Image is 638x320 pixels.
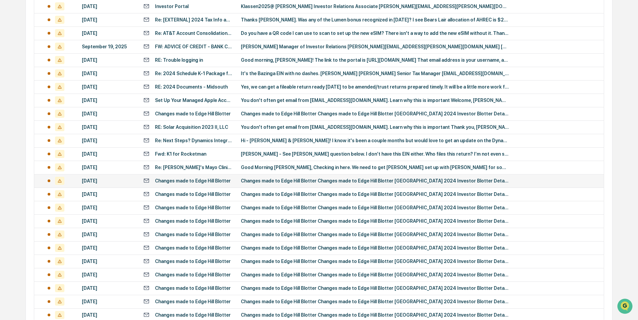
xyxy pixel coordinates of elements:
div: Start new chat [23,51,110,58]
div: [DATE] [82,218,135,224]
p: How can we help? [7,14,122,25]
div: [PERSON_NAME] - See [PERSON_NAME] question below. I don’t have this EIN either. Who files this re... [241,151,509,157]
div: [DATE] [82,138,135,143]
div: Changes made to Edge Hill Blotter Changes made to Edge Hill Blotter [GEOGRAPHIC_DATA] 2024 Invest... [241,218,509,224]
div: Changes made to Edge Hill Blotter [155,312,231,318]
div: [DATE] [82,98,135,103]
div: [DATE] [82,124,135,130]
div: [DATE] [82,4,135,9]
div: RE: Solar Acquisition 2023 II, LLC [155,124,228,130]
div: Do you have a QR code I can use to scan to set up the new eSIM? There isn't a way to add the new ... [241,31,509,36]
a: 🔎Data Lookup [4,95,45,107]
div: Hi - [PERSON_NAME] & [PERSON_NAME]! I know it's been a couple months but would love to get an upd... [241,138,509,143]
div: [DATE] [82,84,135,90]
div: [DATE] [82,31,135,36]
div: 🔎 [7,98,12,103]
div: Re: 2024 Schedule K-1 Package from [PERSON_NAME] INVESTMENTS LLC SERIES F [155,71,233,76]
div: 🗄️ [49,85,54,91]
div: You don't often get email from [EMAIL_ADDRESS][DOMAIN_NAME]. Learn why this is important Welcome,... [241,98,509,103]
div: Changes made to Edge Hill Blotter [155,218,231,224]
div: Changes made to Edge Hill Blotter Changes made to Edge Hill Blotter [GEOGRAPHIC_DATA] 2024 Invest... [241,205,509,210]
div: We're available if you need us! [23,58,85,63]
div: [DATE] [82,57,135,63]
div: RE: Trouble logging in [155,57,203,63]
div: 🖐️ [7,85,12,91]
div: Changes made to Edge Hill Blotter [155,285,231,291]
div: [DATE] [82,151,135,157]
div: Changes made to Edge Hill Blotter [155,232,231,237]
div: [DATE] [82,272,135,277]
span: Preclearance [13,85,43,91]
div: [DATE] [82,299,135,304]
a: 🗄️Attestations [46,82,86,94]
div: It's the Bazinga EIN with no dashes. [PERSON_NAME] [PERSON_NAME] Senior Tax Manager [EMAIL_ADDRES... [241,71,509,76]
div: Changes made to Edge Hill Blotter Changes made to Edge Hill Blotter [GEOGRAPHIC_DATA] 2024 Invest... [241,312,509,318]
div: Re: [PERSON_NAME]'s Mayo Clinic Log-In Information [155,165,233,170]
div: Re: AT&T Account Consolidations, Wireless, Wireline, and more [155,31,233,36]
div: [DATE] [82,17,135,22]
div: Changes made to Edge Hill Blotter [155,205,231,210]
span: Pylon [67,114,81,119]
div: [PERSON_NAME] Manager of Investor Relations [PERSON_NAME][EMAIL_ADDRESS][PERSON_NAME][DOMAIN_NAME... [241,44,509,49]
div: Changes made to Edge Hill Blotter [155,299,231,304]
div: Changes made to Edge Hill Blotter [155,259,231,264]
div: [DATE] [82,192,135,197]
div: [DATE] [82,245,135,251]
div: [DATE] [82,285,135,291]
div: Re: [EXTERNAL] 2024 Tax Info and Update [155,17,233,22]
div: Changes made to Edge Hill Blotter Changes made to Edge Hill Blotter [GEOGRAPHIC_DATA] 2024 Invest... [241,178,509,183]
img: 1746055101610-c473b297-6a78-478c-a979-82029cc54cd1 [7,51,19,63]
div: RE: 2024 Documents - Midsouth [155,84,228,90]
div: Good morning, [PERSON_NAME]! The link to the portal is [URL][DOMAIN_NAME] That email address is y... [241,57,509,63]
div: Changes made to Edge Hill Blotter Changes made to Edge Hill Blotter [GEOGRAPHIC_DATA] 2024 Invest... [241,299,509,304]
div: Yes, we can get a fileable return ready [DATE] to be amended/trust returns prepared timely. It wi... [241,84,509,90]
div: Changes made to Edge Hill Blotter Changes made to Edge Hill Blotter [GEOGRAPHIC_DATA] 2024 Invest... [241,259,509,264]
div: Klassen2025@ [PERSON_NAME] Investor Relations Associate [PERSON_NAME][EMAIL_ADDRESS][PERSON_NAME]... [241,4,509,9]
div: [DATE] [82,205,135,210]
div: Changes made to Edge Hill Blotter [155,178,231,183]
div: Changes made to Edge Hill Blotter Changes made to Edge Hill Blotter [GEOGRAPHIC_DATA] 2024 Invest... [241,232,509,237]
div: Changes made to Edge Hill Blotter Changes made to Edge Hill Blotter [GEOGRAPHIC_DATA] 2024 Invest... [241,285,509,291]
div: Changes made to Edge Hill Blotter [155,245,231,251]
div: [DATE] [82,178,135,183]
div: Changes made to Edge Hill Blotter Changes made to Edge Hill Blotter [GEOGRAPHIC_DATA] 2024 Invest... [241,111,509,116]
div: Changes made to Edge Hill Blotter [155,272,231,277]
div: [DATE] [82,71,135,76]
div: Thanks [PERSON_NAME]. Was any of the Lumen bonus recognized in [DATE]? I see Bears Lair allocatio... [241,17,509,22]
div: Re: Next Steps? Dynamics Integration - FINTRX [155,138,233,143]
div: Good Morning [PERSON_NAME], Checking in here. We need to get [PERSON_NAME] set up with [PERSON_NA... [241,165,509,170]
div: Changes made to Edge Hill Blotter Changes made to Edge Hill Blotter [GEOGRAPHIC_DATA] 2024 Invest... [241,272,509,277]
div: [DATE] [82,259,135,264]
div: [DATE] [82,165,135,170]
span: Attestations [55,85,83,91]
span: Data Lookup [13,97,42,104]
a: 🖐️Preclearance [4,82,46,94]
button: Start new chat [114,53,122,61]
div: Fwd: K1 for Rocketman [155,151,206,157]
div: Changes made to Edge Hill Blotter [155,111,231,116]
div: [DATE] [82,232,135,237]
div: [DATE] [82,312,135,318]
div: Changes made to Edge Hill Blotter Changes made to Edge Hill Blotter [GEOGRAPHIC_DATA] 2024 Invest... [241,245,509,251]
a: Powered byPylon [47,113,81,119]
div: You don't often get email from [EMAIL_ADDRESS][DOMAIN_NAME]. Learn why this is important Thank yo... [241,124,509,130]
div: Set Up Your Managed Apple Account [155,98,233,103]
div: Changes made to Edge Hill Blotter [155,192,231,197]
div: Changes made to Edge Hill Blotter Changes made to Edge Hill Blotter [GEOGRAPHIC_DATA] 2024 Invest... [241,192,509,197]
div: Investor Portal [155,4,189,9]
div: September 19, 2025 [82,44,135,49]
div: FW: ADVICE OF CREDIT - BANK CONFIDENTIAL [155,44,233,49]
div: [DATE] [82,111,135,116]
iframe: Open customer support [617,298,635,316]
